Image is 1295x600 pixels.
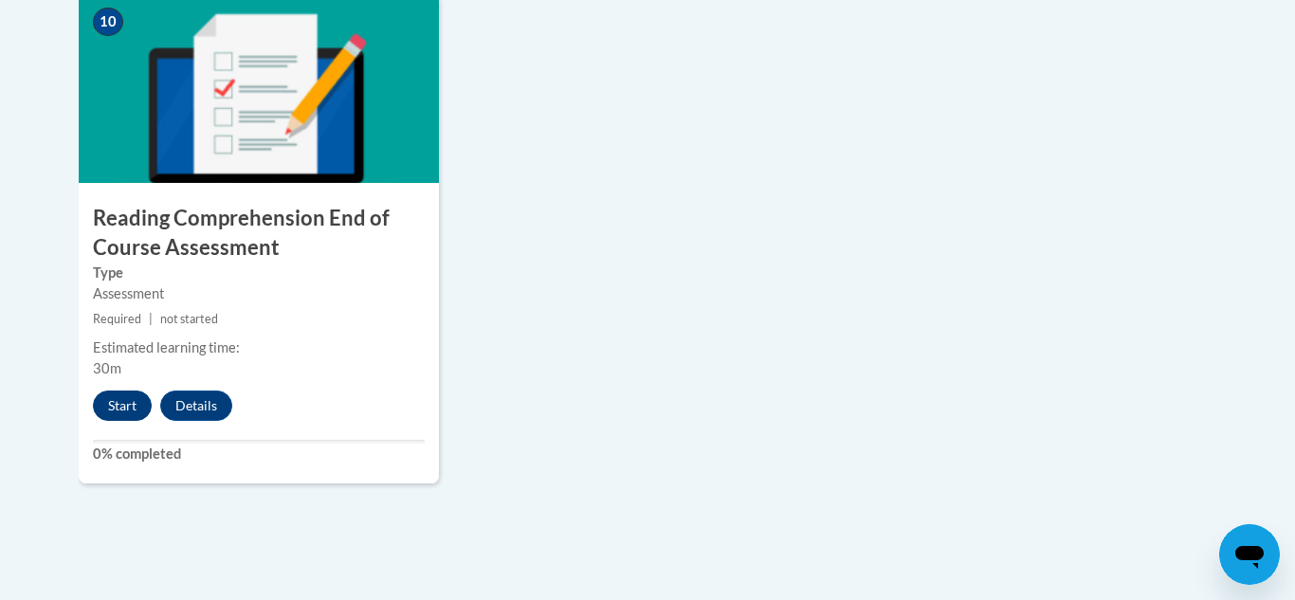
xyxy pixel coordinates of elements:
span: not started [160,312,218,326]
label: 0% completed [93,444,425,464]
span: 30m [93,360,121,376]
iframe: Button to launch messaging window [1219,524,1280,585]
button: Details [160,391,232,421]
button: Start [93,391,152,421]
div: Assessment [93,283,425,304]
span: | [149,312,153,326]
label: Type [93,263,425,283]
div: Estimated learning time: [93,337,425,358]
span: 10 [93,8,123,36]
span: Required [93,312,141,326]
h3: Reading Comprehension End of Course Assessment [79,204,439,263]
